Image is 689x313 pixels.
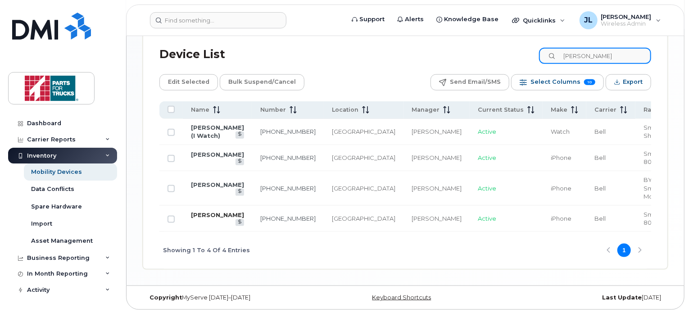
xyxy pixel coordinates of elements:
[260,106,286,114] span: Number
[332,215,395,222] span: [GEOGRAPHIC_DATA]
[332,106,358,114] span: Location
[551,106,567,114] span: Make
[644,124,680,140] span: Smartwatch Share Plan
[478,154,496,161] span: Active
[143,294,318,301] div: MyServe [DATE]–[DATE]
[332,128,395,135] span: [GEOGRAPHIC_DATA]
[523,17,556,24] span: Quicklinks
[623,75,643,89] span: Export
[584,79,595,85] span: 10
[644,211,682,227] span: SmartShare 80/10GB 36M
[412,154,462,162] div: [PERSON_NAME]
[584,15,593,26] span: JL
[478,128,496,135] span: Active
[159,74,218,91] button: Edit Selected
[236,159,244,165] a: View Last Bill
[332,154,395,161] span: [GEOGRAPHIC_DATA]
[191,211,244,218] a: [PERSON_NAME]
[551,185,571,192] span: iPhone
[551,154,571,161] span: iPhone
[551,215,571,222] span: iPhone
[412,184,462,193] div: [PERSON_NAME]
[391,10,430,28] a: Alerts
[332,185,395,192] span: [GEOGRAPHIC_DATA]
[260,154,316,161] a: [PHONE_NUMBER]
[191,181,244,188] a: [PERSON_NAME]
[150,294,182,301] strong: Copyright
[594,215,606,222] span: Bell
[412,214,462,223] div: [PERSON_NAME]
[594,106,616,114] span: Carrier
[430,10,505,28] a: Knowledge Base
[260,128,316,135] a: [PHONE_NUMBER]
[191,124,244,140] a: [PERSON_NAME] (I Watch)
[493,294,668,301] div: [DATE]
[405,15,424,24] span: Alerts
[606,74,651,91] button: Export
[644,150,682,166] span: SmartShare 80/10GB 36M
[359,15,385,24] span: Support
[644,176,679,200] span: BYOD Corp SmartShare Mob Int 10
[594,185,606,192] span: Bell
[236,132,244,138] a: View Last Bill
[573,11,667,29] div: Jessica Lam
[511,74,604,91] button: Select Columns 10
[594,128,606,135] span: Bell
[431,74,509,91] button: Send Email/SMS
[412,106,440,114] span: Manager
[191,106,209,114] span: Name
[444,15,499,24] span: Knowledge Base
[163,244,250,257] span: Showing 1 To 4 Of 4 Entries
[236,219,244,226] a: View Last Bill
[450,75,501,89] span: Send Email/SMS
[168,75,209,89] span: Edit Selected
[617,244,631,257] button: Page 1
[601,20,652,27] span: Wireless Admin
[228,75,296,89] span: Bulk Suspend/Cancel
[506,11,571,29] div: Quicklinks
[478,215,496,222] span: Active
[260,215,316,222] a: [PHONE_NUMBER]
[260,185,316,192] a: [PHONE_NUMBER]
[345,10,391,28] a: Support
[412,127,462,136] div: [PERSON_NAME]
[191,151,244,158] a: [PERSON_NAME]
[644,106,673,114] span: Rate Plan
[150,12,286,28] input: Find something...
[539,48,651,64] input: Search Device List ...
[530,75,580,89] span: Select Columns
[551,128,570,135] span: Watch
[602,294,642,301] strong: Last Update
[220,74,304,91] button: Bulk Suspend/Cancel
[159,43,225,66] div: Device List
[478,185,496,192] span: Active
[372,294,431,301] a: Keyboard Shortcuts
[478,106,524,114] span: Current Status
[236,189,244,195] a: View Last Bill
[601,13,652,20] span: [PERSON_NAME]
[594,154,606,161] span: Bell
